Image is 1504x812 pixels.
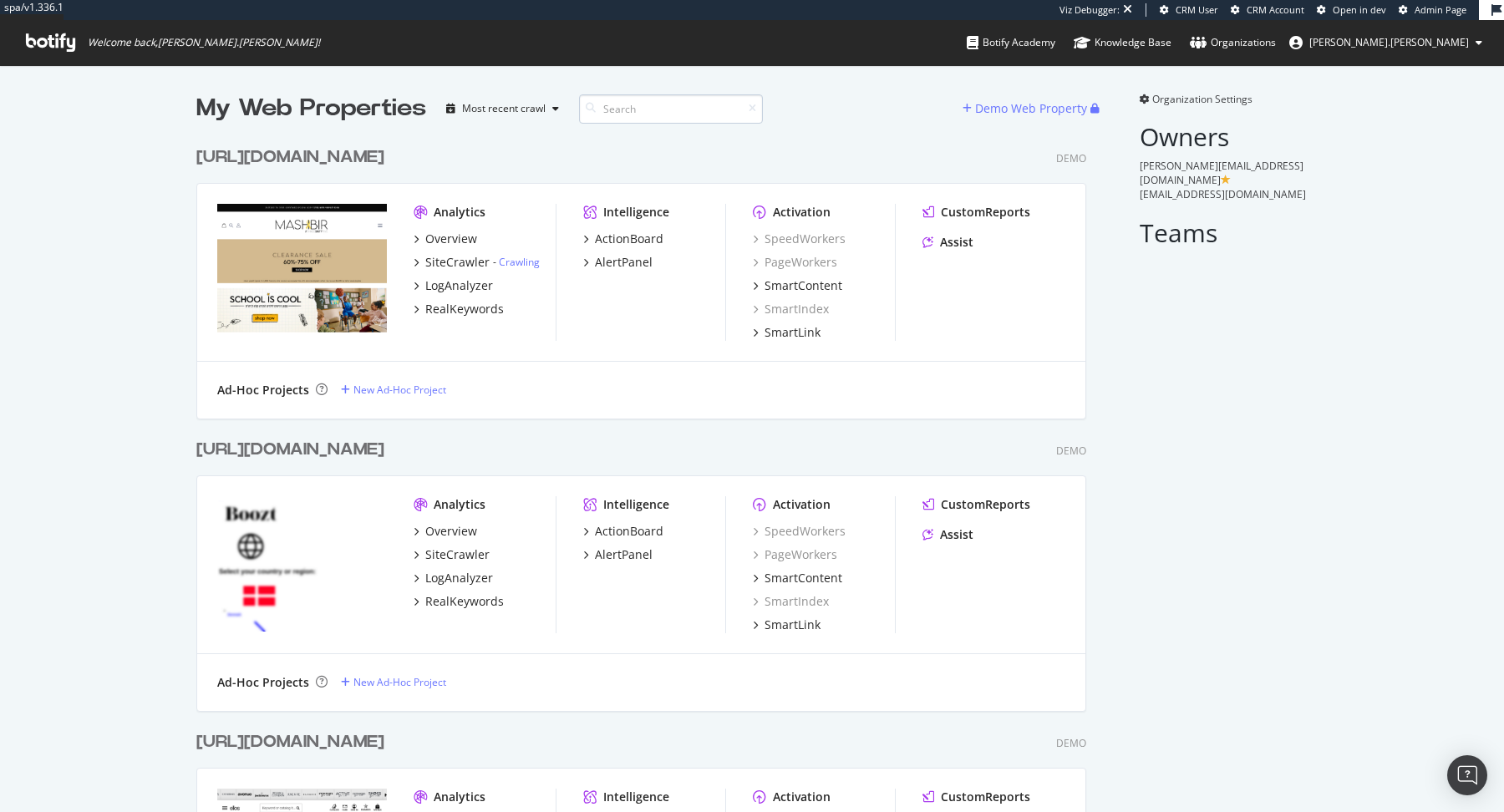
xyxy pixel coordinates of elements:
[499,255,540,269] a: Crawling
[603,204,669,221] div: Intelligence
[1176,3,1218,16] span: CRM User
[196,92,426,125] div: My Web Properties
[922,789,1030,805] a: CustomReports
[1399,3,1466,17] a: Admin Page
[753,546,837,563] div: PageWorkers
[1056,444,1086,458] div: Demo
[1140,219,1308,246] h2: Teams
[425,570,493,586] div: LogAnalyzer
[975,100,1087,117] div: Demo Web Property
[440,95,566,122] button: Most recent crawl
[217,204,387,339] img: ShopTalkCrawlsMay27_365mashbir.co.il/_bbl
[196,730,391,754] a: [URL][DOMAIN_NAME]
[583,254,653,271] a: AlertPanel
[583,546,653,563] a: AlertPanel
[1140,123,1308,150] h2: Owners
[414,593,504,610] a: RealKeywords
[414,546,490,563] a: SiteCrawler
[425,301,504,317] div: RealKeywords
[765,277,842,294] div: SmartContent
[217,496,387,632] img: jaycrawl082025_boozt.com/eu/en_bbl
[941,789,1030,805] div: CustomReports
[196,730,384,754] div: [URL][DOMAIN_NAME]
[1160,3,1218,17] a: CRM User
[1276,29,1496,56] button: [PERSON_NAME].[PERSON_NAME]
[353,383,446,397] div: New Ad-Hoc Project
[1074,20,1171,65] a: Knowledge Base
[1140,159,1303,187] span: [PERSON_NAME][EMAIL_ADDRESS][DOMAIN_NAME]
[583,523,663,540] a: ActionBoard
[753,254,837,271] a: PageWorkers
[941,496,1030,513] div: CustomReports
[425,593,504,610] div: RealKeywords
[765,570,842,586] div: SmartContent
[963,101,1090,115] a: Demo Web Property
[1074,34,1171,51] div: Knowledge Base
[414,254,540,271] a: SiteCrawler- Crawling
[425,523,477,540] div: Overview
[753,324,821,341] a: SmartLink
[341,675,446,689] a: New Ad-Hoc Project
[753,231,846,247] div: SpeedWorkers
[1140,187,1306,201] span: [EMAIL_ADDRESS][DOMAIN_NAME]
[414,277,493,294] a: LogAnalyzer
[595,546,653,563] div: AlertPanel
[88,36,320,49] span: Welcome back, [PERSON_NAME].[PERSON_NAME] !
[425,231,477,247] div: Overview
[434,204,485,221] div: Analytics
[940,526,973,543] div: Assist
[493,255,540,269] div: -
[603,789,669,805] div: Intelligence
[753,593,829,610] a: SmartIndex
[922,234,973,251] a: Assist
[1317,3,1386,17] a: Open in dev
[462,104,546,114] div: Most recent crawl
[434,496,485,513] div: Analytics
[940,234,973,251] div: Assist
[1152,92,1252,106] span: Organization Settings
[1247,3,1304,16] span: CRM Account
[922,526,973,543] a: Assist
[773,789,831,805] div: Activation
[414,570,493,586] a: LogAnalyzer
[1415,3,1466,16] span: Admin Page
[196,438,391,462] a: [URL][DOMAIN_NAME]
[753,617,821,633] a: SmartLink
[595,231,663,247] div: ActionBoard
[217,382,309,398] div: Ad-Hoc Projects
[1447,755,1487,795] div: Open Intercom Messenger
[595,523,663,540] div: ActionBoard
[425,254,490,271] div: SiteCrawler
[941,204,1030,221] div: CustomReports
[341,383,446,397] a: New Ad-Hoc Project
[196,438,384,462] div: [URL][DOMAIN_NAME]
[967,34,1055,51] div: Botify Academy
[1190,20,1276,65] a: Organizations
[595,254,653,271] div: AlertPanel
[1056,151,1086,165] div: Demo
[353,675,446,689] div: New Ad-Hoc Project
[425,277,493,294] div: LogAnalyzer
[434,789,485,805] div: Analytics
[967,20,1055,65] a: Botify Academy
[1333,3,1386,16] span: Open in dev
[753,523,846,540] a: SpeedWorkers
[753,301,829,317] a: SmartIndex
[414,231,477,247] a: Overview
[414,301,504,317] a: RealKeywords
[1056,736,1086,750] div: Demo
[603,496,669,513] div: Intelligence
[425,546,490,563] div: SiteCrawler
[753,570,842,586] a: SmartContent
[1231,3,1304,17] a: CRM Account
[922,496,1030,513] a: CustomReports
[414,523,477,540] a: Overview
[765,617,821,633] div: SmartLink
[922,204,1030,221] a: CustomReports
[583,231,663,247] a: ActionBoard
[1059,3,1120,17] div: Viz Debugger:
[765,324,821,341] div: SmartLink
